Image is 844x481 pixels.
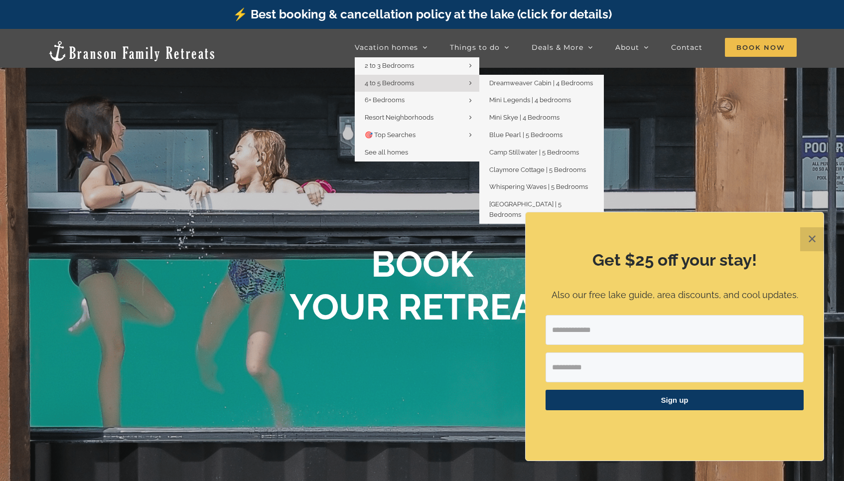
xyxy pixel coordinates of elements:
[546,288,804,303] p: Also our free lake guide, area discounts, and cool updates.
[365,79,414,87] span: 4 to 5 Bedrooms
[489,114,560,121] span: Mini Skye | 4 Bedrooms
[489,200,562,218] span: [GEOGRAPHIC_DATA] | 5 Bedrooms
[546,423,804,433] p: ​
[532,44,583,51] span: Deals & More
[355,75,479,92] a: 4 to 5 Bedrooms
[489,166,586,173] span: Claymore Cottage | 5 Bedrooms
[800,227,824,251] button: Close
[532,37,593,57] a: Deals & More
[47,40,216,62] img: Branson Family Retreats Logo
[479,178,604,196] a: Whispering Waves | 5 Bedrooms
[479,109,604,127] a: Mini Skye | 4 Bedrooms
[615,44,639,51] span: About
[489,183,588,190] span: Whispering Waves | 5 Bedrooms
[479,196,604,224] a: [GEOGRAPHIC_DATA] | 5 Bedrooms
[479,92,604,109] a: Mini Legends | 4 bedrooms
[355,57,479,75] a: 2 to 3 Bedrooms
[450,37,509,57] a: Things to do
[725,38,797,57] span: Book Now
[355,127,479,144] a: 🎯 Top Searches
[365,114,433,121] span: Resort Neighborhoods
[489,149,579,156] span: Camp Stillwater | 5 Bedrooms
[355,109,479,127] a: Resort Neighborhoods
[546,315,804,345] input: Email Address
[489,96,571,104] span: Mini Legends | 4 bedrooms
[355,144,479,161] a: See all homes
[479,127,604,144] a: Blue Pearl | 5 Bedrooms
[489,79,593,87] span: Dreamweaver Cabin | 4 Bedrooms
[546,352,804,382] input: First Name
[671,44,703,51] span: Contact
[365,149,408,156] span: See all homes
[615,37,649,57] a: About
[355,44,418,51] span: Vacation homes
[365,96,405,104] span: 6+ Bedrooms
[365,62,414,69] span: 2 to 3 Bedrooms
[479,161,604,179] a: Claymore Cottage | 5 Bedrooms
[479,144,604,161] a: Camp Stillwater | 5 Bedrooms
[289,242,555,327] b: BOOK YOUR RETREAT
[355,37,797,57] nav: Main Menu
[546,390,804,410] button: Sign up
[546,249,804,272] h2: Get $25 off your stay!
[450,44,500,51] span: Things to do
[479,75,604,92] a: Dreamweaver Cabin | 4 Bedrooms
[489,131,563,139] span: Blue Pearl | 5 Bedrooms
[355,37,427,57] a: Vacation homes
[355,92,479,109] a: 6+ Bedrooms
[365,131,416,139] span: 🎯 Top Searches
[725,37,797,57] a: Book Now
[233,7,612,21] a: ⚡️ Best booking & cancellation policy at the lake (click for details)
[671,37,703,57] a: Contact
